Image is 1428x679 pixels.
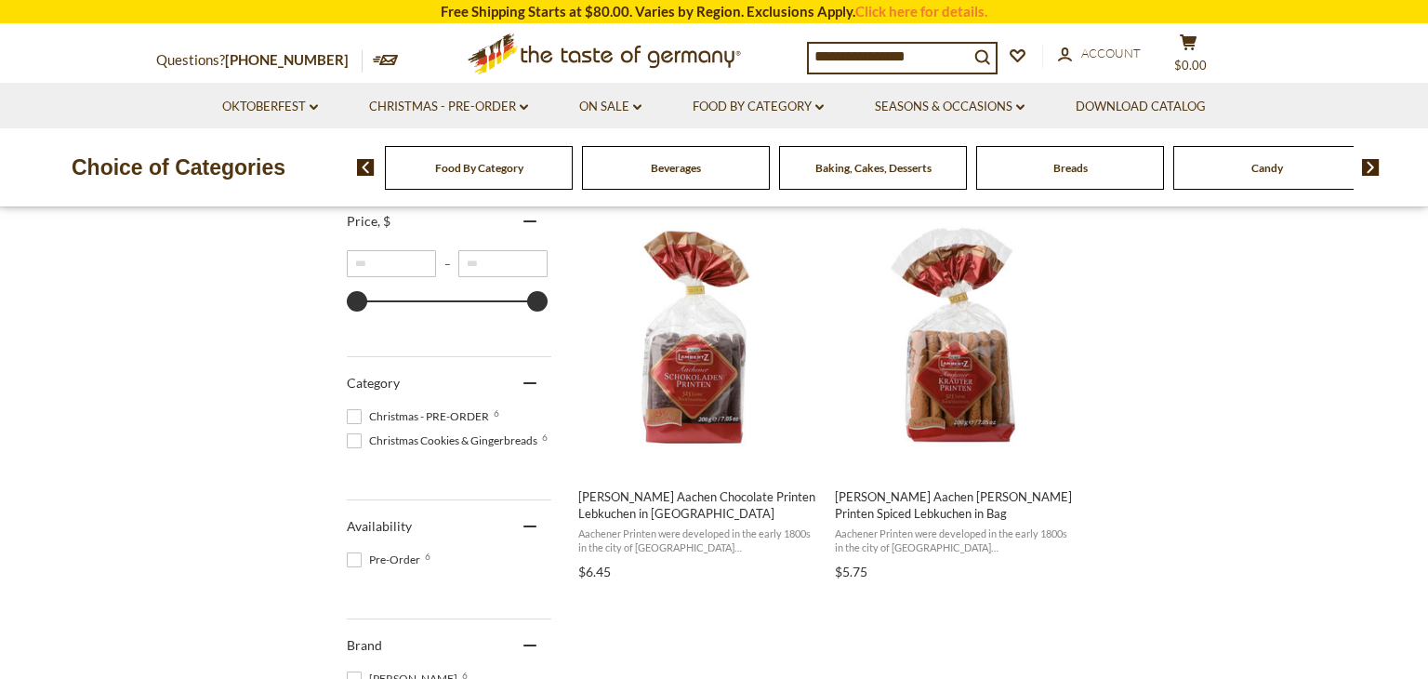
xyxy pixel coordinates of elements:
span: Availability [347,518,412,534]
a: Lambertz Aachen Kraeuter Printen Spiced Lebkuchen in Bag [832,195,1078,586]
span: Aachener Printen were developed in the early 1800s in the city of [GEOGRAPHIC_DATA] ([GEOGRAPHIC_... [578,526,819,555]
a: Baking, Cakes, Desserts [815,161,932,175]
a: Oktoberfest [222,97,318,117]
input: Maximum value [458,250,548,277]
a: Lambertz Aachen Chocolate Printen Lebkuchen in Bag [575,195,822,586]
a: Christmas - PRE-ORDER [369,97,528,117]
span: Christmas - PRE-ORDER [347,408,495,425]
span: $5.75 [835,564,867,579]
a: Beverages [651,161,701,175]
span: , $ [377,213,390,229]
span: 6 [425,552,430,561]
span: – [436,257,458,271]
img: Lambertz Aachen "Chocolate Printen "Lebkuchen in Bag [575,212,822,459]
a: Food By Category [435,161,523,175]
span: 6 [494,408,499,418]
a: Food By Category [693,97,824,117]
a: Seasons & Occasions [875,97,1025,117]
a: [PHONE_NUMBER] [225,51,349,68]
span: Brand [347,637,382,653]
a: On Sale [579,97,641,117]
img: Lambertz Aachen "Kraeuter Printen" Spiced Lebkuchen in Bag [832,212,1078,459]
img: next arrow [1362,159,1380,176]
span: 6 [542,433,548,442]
a: Breads [1053,161,1088,175]
a: Candy [1251,161,1283,175]
button: $0.00 [1160,33,1216,80]
span: Account [1081,46,1141,60]
input: Minimum value [347,250,436,277]
span: $0.00 [1174,58,1207,73]
a: Click here for details. [855,3,987,20]
span: [PERSON_NAME] Aachen Chocolate Printen Lebkuchen in [GEOGRAPHIC_DATA] [578,488,819,522]
span: [PERSON_NAME] Aachen [PERSON_NAME] Printen Spiced Lebkuchen in Bag [835,488,1076,522]
a: Account [1058,44,1141,64]
span: Christmas Cookies & Gingerbreads [347,433,543,449]
p: Questions? [156,48,363,73]
span: Pre-Order [347,552,426,568]
span: Aachener Printen were developed in the early 1800s in the city of [GEOGRAPHIC_DATA] ([GEOGRAPHIC_... [835,526,1076,555]
img: previous arrow [357,159,375,176]
a: Download Catalog [1076,97,1206,117]
span: Category [347,375,400,391]
span: Price [347,213,390,229]
span: $6.45 [578,564,611,579]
